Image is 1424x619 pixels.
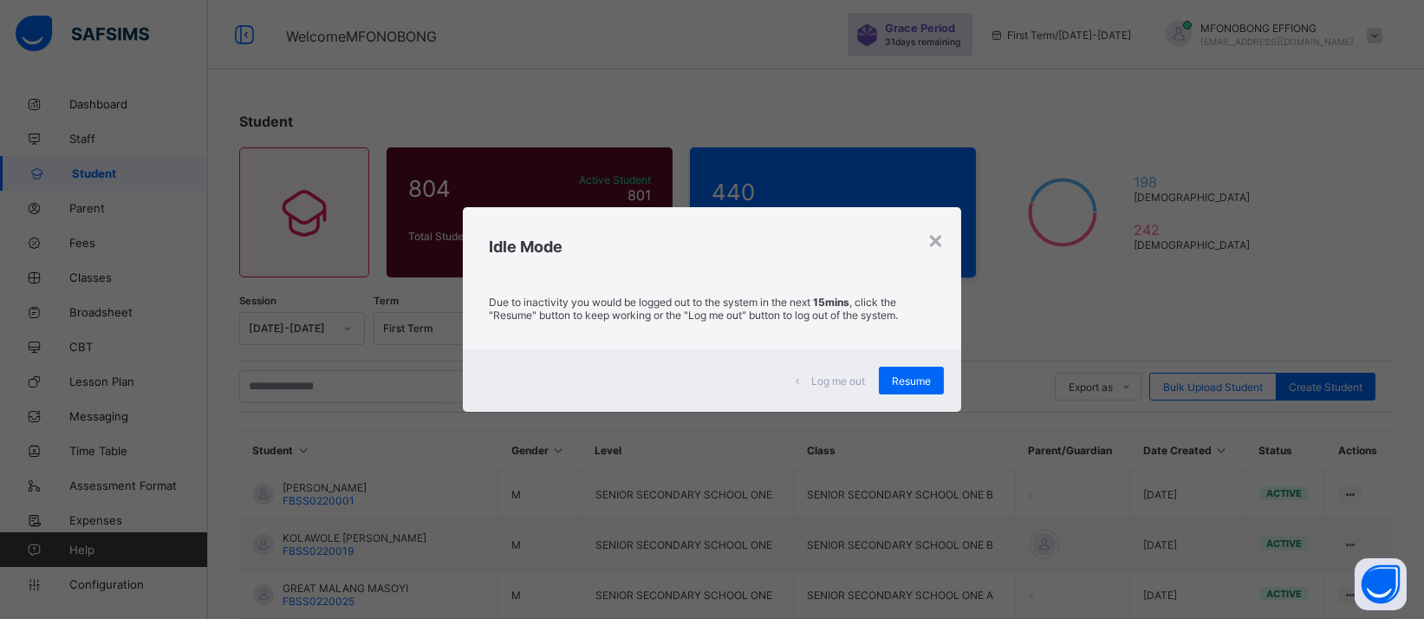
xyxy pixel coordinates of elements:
strong: 15mins [813,296,849,309]
div: × [927,225,944,254]
p: Due to inactivity you would be logged out to the system in the next , click the "Resume" button t... [489,296,935,322]
h2: Idle Mode [489,238,935,256]
span: Log me out [811,375,865,388]
button: Open asap [1355,558,1407,610]
span: Resume [892,375,931,388]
